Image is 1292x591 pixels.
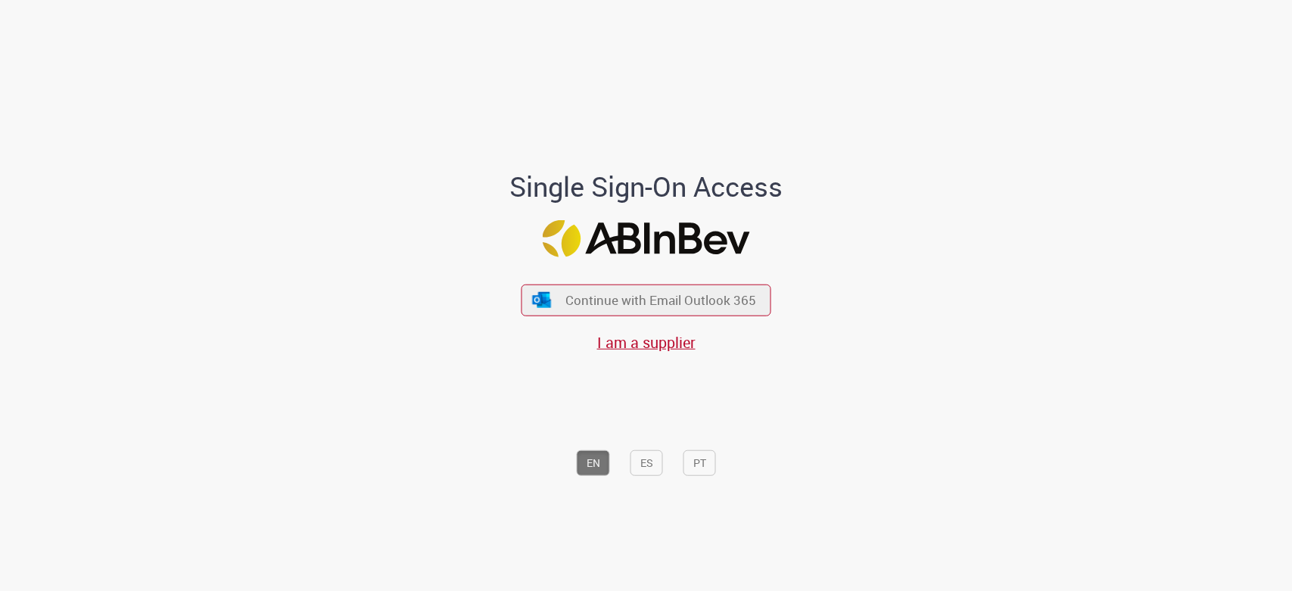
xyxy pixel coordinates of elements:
button: PT [683,449,716,475]
img: ícone Azure/Microsoft 360 [531,291,552,307]
button: ES [630,449,663,475]
button: EN [577,449,610,475]
a: I am a supplier [597,331,696,352]
h1: Single Sign-On Access [436,172,856,202]
img: Logo ABInBev [543,219,750,257]
button: ícone Azure/Microsoft 360 Continue with Email Outlook 365 [521,285,771,316]
span: Continue with Email Outlook 365 [565,291,756,309]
